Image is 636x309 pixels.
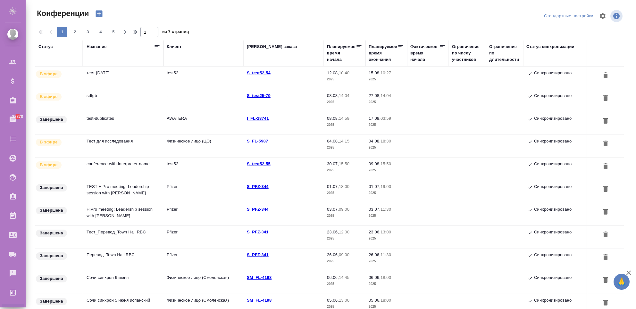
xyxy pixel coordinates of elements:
[600,183,611,195] button: Удалить
[600,229,611,241] button: Удалить
[163,67,244,89] td: test52
[339,93,349,98] p: 14:04
[327,93,339,98] p: 08.08,
[83,89,163,112] td: sdfgb
[70,29,80,35] span: 2
[369,213,404,219] p: 2025
[369,161,381,166] p: 09.08,
[327,144,362,151] p: 2025
[339,139,349,143] p: 14:15
[410,44,439,63] div: Фактическое время начала
[339,161,349,166] p: 15:50
[534,297,572,305] p: Синхронизировано
[8,113,27,120] span: 22878
[247,275,276,280] p: SM_FL-4198
[247,70,275,75] a: S_test52-54
[163,271,244,294] td: Физическое лицо (Смоленская)
[327,167,362,174] p: 2025
[616,275,627,289] span: 🙏
[381,93,391,98] p: 14:04
[327,184,339,189] p: 01.07,
[327,207,339,212] p: 03.07,
[534,161,572,168] p: Синхронизировано
[96,27,106,37] button: 4
[40,230,63,236] p: Завершена
[327,230,339,234] p: 23.06,
[489,44,520,63] div: Ограничение по длительности
[87,44,106,50] div: Название
[600,206,611,218] button: Удалить
[327,70,339,75] p: 12.08,
[600,70,611,82] button: Удалить
[163,89,244,112] td: -
[327,252,339,257] p: 26.06,
[610,10,624,22] span: Посмотреть информацию
[83,248,163,271] td: Перевод_Town Hall RBC
[369,235,404,242] p: 2025
[163,158,244,180] td: test52
[369,167,404,174] p: 2025
[327,116,339,121] p: 08.08,
[369,281,404,287] p: 2025
[163,135,244,157] td: Физическое лицо (ЦО)
[339,252,349,257] p: 09:00
[40,253,63,259] p: Завершена
[339,207,349,212] p: 09:00
[247,184,273,189] a: S_PFZ-344
[452,44,483,63] div: Ограничение по числу участников
[327,213,362,219] p: 2025
[83,135,163,157] td: Тест для исследования
[534,229,572,237] p: Синхронизировано
[96,29,106,35] span: 4
[339,298,349,303] p: 13:00
[40,184,63,191] p: Завершена
[369,252,381,257] p: 26.06,
[369,116,381,121] p: 17.08,
[247,93,275,98] a: S_test25-79
[381,139,391,143] p: 18:30
[163,180,244,203] td: Pfizer
[83,158,163,180] td: conference-with-interpreter-name
[600,93,611,104] button: Удалить
[327,275,339,280] p: 06.06,
[40,275,63,282] p: Завершена
[247,44,297,50] div: [PERSON_NAME] заказа
[369,184,381,189] p: 01.07,
[83,203,163,225] td: HiPro meeting: Leadership session with [PERSON_NAME]
[247,207,273,212] a: S_PFZ-344
[600,297,611,309] button: Удалить
[369,93,381,98] p: 27.08,
[381,184,391,189] p: 19:00
[534,274,572,282] p: Синхронизировано
[534,252,572,259] p: Синхронизировано
[40,139,58,145] p: В эфире
[40,298,63,305] p: Завершена
[369,139,381,143] p: 04.08,
[40,94,58,100] p: В эфире
[327,258,362,264] p: 2025
[600,115,611,127] button: Удалить
[369,44,397,63] div: Планируемое время окончания
[83,271,163,294] td: Сочи синхрон 6 июня
[327,99,362,105] p: 2025
[614,274,630,290] button: 🙏
[167,44,181,50] div: Клиент
[369,76,404,83] p: 2025
[369,190,404,196] p: 2025
[163,203,244,225] td: Pfizer
[381,70,391,75] p: 10:27
[38,44,53,50] div: Статус
[83,67,163,89] td: тест [DATE]
[369,258,404,264] p: 2025
[40,71,58,77] p: В эфире
[163,226,244,248] td: Pfizer
[327,190,362,196] p: 2025
[339,70,349,75] p: 10:40
[327,44,356,63] div: Планируемое время начала
[247,116,274,121] a: I_FL-28741
[526,44,574,50] div: Статус синхронизации
[339,230,349,234] p: 12:00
